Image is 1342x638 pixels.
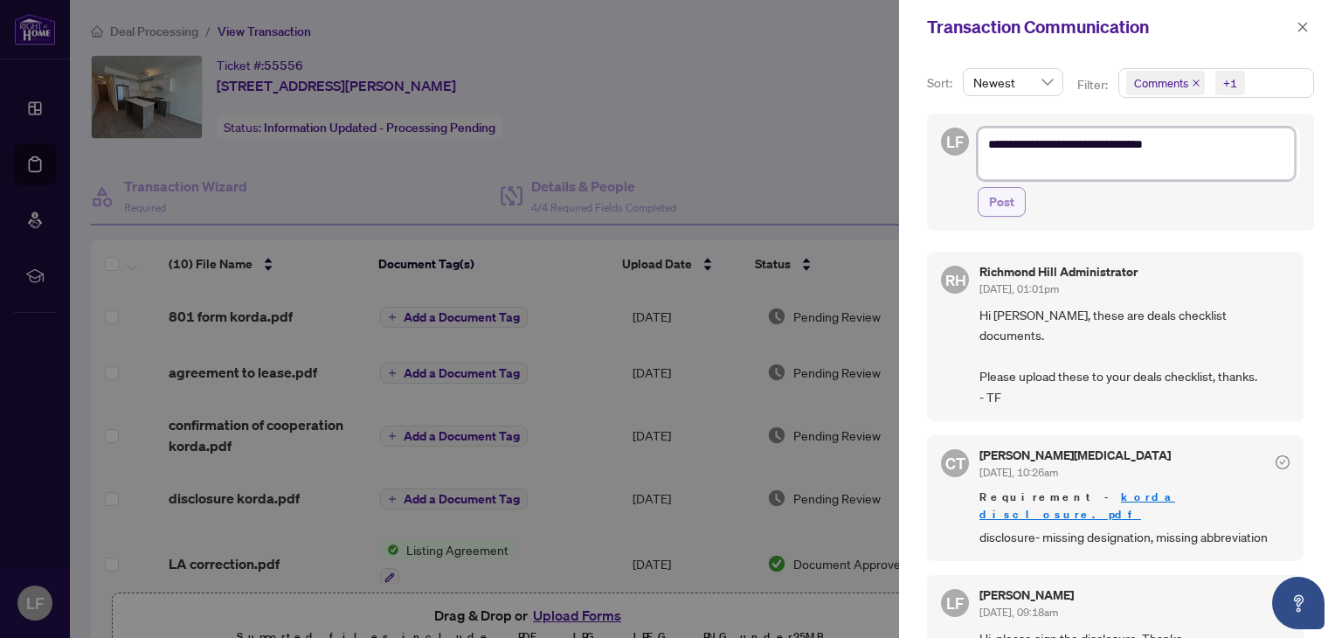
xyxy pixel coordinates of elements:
[979,266,1138,278] h5: Richmond Hill Administrator
[979,449,1171,461] h5: [PERSON_NAME][MEDICAL_DATA]
[1192,79,1200,87] span: close
[979,489,1175,522] a: korda disclosure.pdf
[946,591,964,615] span: LF
[989,188,1014,216] span: Post
[979,527,1290,547] span: disclosure- missing designation, missing abbreviation
[944,267,965,291] span: RH
[979,466,1058,479] span: [DATE], 10:26am
[979,489,1290,524] span: Requirement -
[979,282,1059,295] span: [DATE], 01:01pm
[973,69,1053,95] span: Newest
[1272,577,1325,629] button: Open asap
[979,606,1058,619] span: [DATE], 09:18am
[979,589,1074,601] h5: [PERSON_NAME]
[927,14,1291,40] div: Transaction Communication
[1223,74,1237,92] div: +1
[946,129,964,154] span: LF
[1276,455,1290,469] span: check-circle
[978,187,1026,217] button: Post
[979,305,1290,407] span: Hi [PERSON_NAME], these are deals checklist documents. Please upload these to your deals checklis...
[945,451,965,475] span: CT
[1134,74,1188,92] span: Comments
[1077,75,1110,94] p: Filter:
[1126,71,1205,95] span: Comments
[927,73,956,93] p: Sort:
[1297,21,1309,33] span: close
